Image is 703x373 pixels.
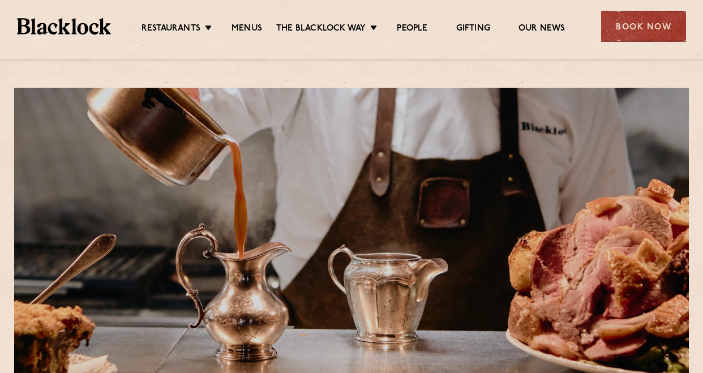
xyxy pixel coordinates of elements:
[601,11,686,42] div: Book Now
[456,23,490,36] a: Gifting
[142,23,200,36] a: Restaurants
[276,23,366,36] a: The Blacklock Way
[232,23,262,36] a: Menus
[518,23,565,36] a: Our News
[17,18,111,34] img: BL_Textured_Logo-footer-cropped.svg
[397,23,427,36] a: People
